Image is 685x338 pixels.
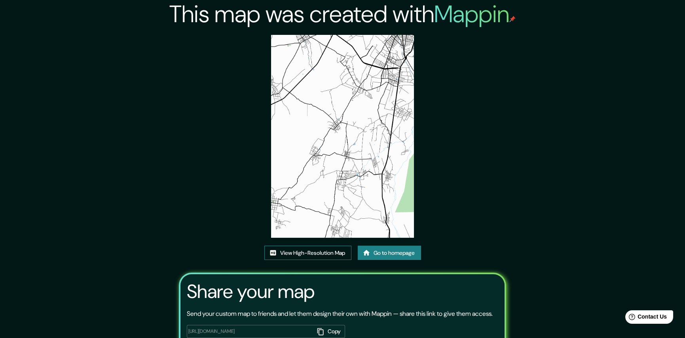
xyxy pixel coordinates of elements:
[314,325,345,338] button: Copy
[187,309,493,319] p: Send your custom map to friends and let them design their own with Mappin — share this link to gi...
[264,246,351,260] a: View High-Resolution Map
[358,246,421,260] a: Go to homepage
[271,35,414,238] img: created-map
[509,16,516,22] img: mappin-pin
[187,281,315,303] h3: Share your map
[615,307,676,329] iframe: Help widget launcher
